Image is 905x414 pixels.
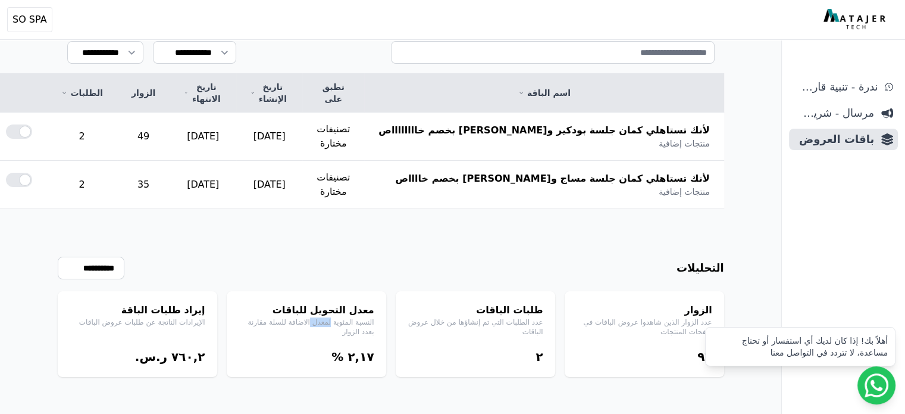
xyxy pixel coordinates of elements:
[577,317,712,337] p: عدد الزوار الذين شاهدوا عروض الباقات في صفحات المنتجات
[302,113,364,161] td: تصنيفات مختارة
[236,161,302,209] td: [DATE]
[184,81,222,105] a: تاريخ الانتهاء
[659,186,709,198] span: منتجات إضافية
[117,161,170,209] td: 35
[408,317,543,337] p: عدد الطلبات التي تم إنشاؤها من خلال عروض الباقات
[331,350,343,364] span: %
[408,348,543,365] div: ٢
[46,161,117,209] td: 2
[302,161,364,209] td: تصنيفات مختارة
[170,113,236,161] td: [DATE]
[239,303,374,317] h4: معدل التحويل للباقات
[171,350,205,364] bdi: ٧٦۰,٢
[823,9,888,30] img: MatajerTech Logo
[70,303,205,317] h4: إيراد طلبات الباقة
[239,317,374,337] p: النسبة المئوية لمعدل الاضافة للسلة مقارنة بعدد الزوار
[250,81,288,105] a: تاريخ الإنشاء
[677,260,724,276] h3: التحليلات
[396,172,710,186] span: لأنك تستاهلي كمان جلسة مساج و[PERSON_NAME] بخصم خااااص
[70,317,205,327] p: الإيرادات الناتجة عن طلبات عروض الباقات
[61,87,102,99] a: الطلبات
[236,113,302,161] td: [DATE]
[577,303,712,317] h4: الزوار
[302,74,364,113] th: تطبق على
[46,113,117,161] td: 2
[713,335,888,359] div: أهلاً بك! إذا كان لديك أي استفسار أو تحتاج مساعدة، لا تتردد في التواصل معنا
[117,113,170,161] td: 49
[117,74,170,113] th: الزوار
[378,123,709,138] span: لأنك تستاهلي كمان جلسة بودكير و[PERSON_NAME] بخصم خااااااااص
[378,87,709,99] a: اسم الباقة
[408,303,543,317] h4: طلبات الباقات
[794,105,874,122] span: مرسال - شريط دعاية
[794,131,874,148] span: باقات العروض
[577,348,712,365] div: ٩٢
[135,350,167,364] span: ر.س.
[170,161,236,209] td: [DATE]
[347,350,374,364] bdi: ٢,١٧
[12,13,47,27] span: SO SPA
[794,79,878,95] span: ندرة - تنبية قارب علي النفاذ
[7,7,52,32] button: SO SPA
[659,138,709,150] span: منتجات إضافية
